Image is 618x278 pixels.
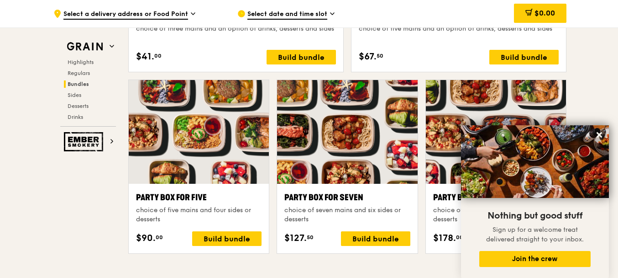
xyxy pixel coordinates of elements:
span: $41. [136,50,154,64]
div: choice of seven mains and six sides or desserts [284,206,410,224]
div: Build bundle [192,231,262,246]
span: $178. [433,231,456,245]
span: Select date and time slot [247,10,327,20]
span: Highlights [68,59,94,65]
span: Select a delivery address or Food Point [63,10,188,20]
img: Grain web logo [64,38,106,55]
span: 00 [156,234,163,241]
div: Build bundle [341,231,410,246]
img: DSC07876-Edit02-Large.jpeg [461,125,609,198]
div: Party Box for Ten [433,191,559,204]
span: $67. [359,50,377,64]
div: choice of five mains and an option of drinks, desserts and sides [359,24,559,33]
span: 00 [154,52,162,59]
span: Sides [68,92,81,98]
div: Party Box for Five [136,191,262,204]
span: Regulars [68,70,90,76]
span: Sign up for a welcome treat delivered straight to your inbox. [486,226,584,243]
span: 50 [377,52,383,59]
span: $127. [284,231,307,245]
div: Build bundle [267,50,336,64]
span: Bundles [68,81,89,87]
span: Drinks [68,114,83,120]
div: Party Box for Seven [284,191,410,204]
div: choice of three mains and an option of drinks, desserts and sides [136,24,336,33]
button: Close [592,128,607,142]
div: Build bundle [489,50,559,64]
div: choice of ten mains and eight sides or desserts [433,206,559,224]
div: choice of five mains and four sides or desserts [136,206,262,224]
button: Join the crew [479,251,591,267]
span: 00 [456,234,463,241]
img: Ember Smokery web logo [64,132,106,151]
span: $90. [136,231,156,245]
span: Nothing but good stuff [487,210,582,221]
span: 50 [307,234,314,241]
span: Desserts [68,103,89,109]
span: $0.00 [534,9,555,17]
